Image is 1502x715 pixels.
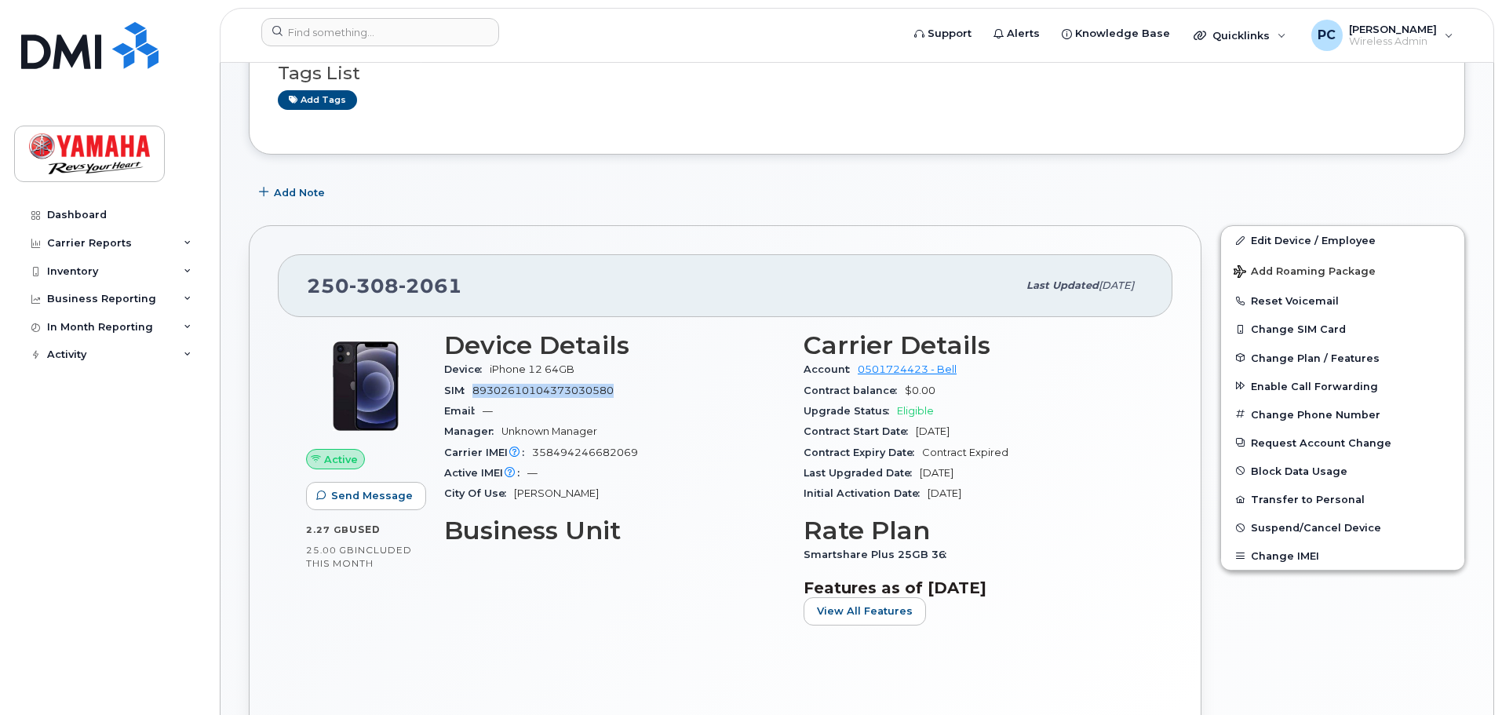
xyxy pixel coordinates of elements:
button: Reset Voicemail [1221,286,1464,315]
span: Smartshare Plus 25GB 36 [804,549,954,560]
a: Knowledge Base [1051,18,1181,49]
span: [PERSON_NAME] [514,487,599,499]
span: Contract balance [804,385,905,396]
h3: Tags List [278,64,1436,83]
span: [DATE] [916,425,950,437]
span: $0.00 [905,385,935,396]
button: Add Note [249,178,338,206]
button: View All Features [804,597,926,626]
a: Alerts [982,18,1051,49]
span: Contract Expiry Date [804,447,922,458]
span: SIM [444,385,472,396]
span: [PERSON_NAME] [1349,23,1437,35]
button: Transfer to Personal [1221,485,1464,513]
div: Peter Comer [1300,20,1464,51]
span: Initial Activation Date [804,487,928,499]
span: 250 [307,274,462,297]
span: 308 [349,274,399,297]
span: 358494246682069 [532,447,638,458]
span: Support [928,26,972,42]
button: Send Message [306,482,426,510]
button: Add Roaming Package [1221,254,1464,286]
div: Quicklinks [1183,20,1297,51]
span: Alerts [1007,26,1040,42]
span: City Of Use [444,487,514,499]
button: Request Account Change [1221,429,1464,457]
span: Email [444,405,483,417]
span: Enable Call Forwarding [1251,380,1378,392]
span: Active [324,452,358,467]
span: Suspend/Cancel Device [1251,522,1381,534]
span: — [527,467,538,479]
button: Block Data Usage [1221,457,1464,485]
input: Find something... [261,18,499,46]
span: iPhone 12 64GB [490,363,574,375]
button: Enable Call Forwarding [1221,372,1464,400]
span: Manager [444,425,501,437]
span: View All Features [817,604,913,618]
span: Send Message [331,488,413,503]
button: Change Plan / Features [1221,344,1464,372]
span: [DATE] [920,467,953,479]
a: Edit Device / Employee [1221,226,1464,254]
h3: Features as of [DATE] [804,578,1144,597]
span: Eligible [897,405,934,417]
span: included this month [306,544,412,570]
span: Contract Expired [922,447,1008,458]
span: 2.27 GB [306,524,349,535]
span: PC [1318,26,1336,45]
button: Change IMEI [1221,542,1464,570]
span: 89302610104373030580 [472,385,614,396]
span: Account [804,363,858,375]
span: Knowledge Base [1075,26,1170,42]
span: Upgrade Status [804,405,897,417]
span: Quicklinks [1212,29,1270,42]
h3: Business Unit [444,516,785,545]
a: 0501724423 - Bell [858,363,957,375]
span: Active IMEI [444,467,527,479]
span: Carrier IMEI [444,447,532,458]
span: Add Note [274,185,325,200]
span: 2061 [399,274,462,297]
button: Suspend/Cancel Device [1221,513,1464,542]
button: Change SIM Card [1221,315,1464,343]
h3: Carrier Details [804,331,1144,359]
button: Change Phone Number [1221,400,1464,429]
img: iPhone_12.jpg [319,339,413,433]
span: Last Upgraded Date [804,467,920,479]
span: Device [444,363,490,375]
h3: Device Details [444,331,785,359]
span: Change Plan / Features [1251,352,1380,363]
a: Add tags [278,90,357,110]
span: [DATE] [928,487,961,499]
span: Wireless Admin [1349,35,1437,48]
span: — [483,405,493,417]
span: used [349,523,381,535]
span: Last updated [1026,279,1099,291]
span: Add Roaming Package [1234,265,1376,280]
span: Unknown Manager [501,425,597,437]
span: 25.00 GB [306,545,355,556]
a: Support [903,18,982,49]
span: [DATE] [1099,279,1134,291]
h3: Rate Plan [804,516,1144,545]
span: Contract Start Date [804,425,916,437]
